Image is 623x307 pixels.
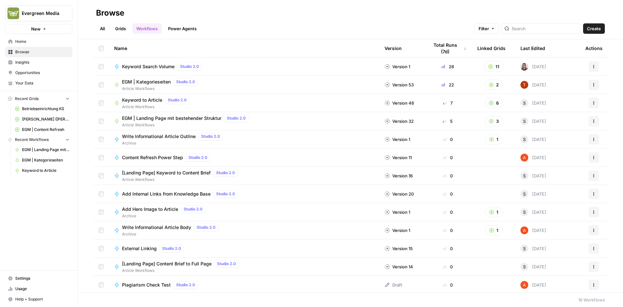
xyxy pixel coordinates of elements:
[162,246,181,251] span: Studio 2.0
[15,80,69,86] span: Your Data
[520,263,546,271] div: [DATE]
[15,96,39,102] span: Recent Grids
[216,191,235,197] span: Studio 2.0
[5,47,72,57] a: Browse
[122,177,240,183] span: Article Workflows
[12,155,72,165] a: EGM | Kategorieseiten
[429,263,467,270] div: 0
[227,115,246,121] span: Studio 2.0
[429,136,467,143] div: 0
[429,227,467,234] div: 0
[15,59,69,65] span: Insights
[122,282,171,288] span: Plagiarism Check Test
[5,57,72,68] a: Insights
[385,209,410,215] div: Version 1
[520,190,546,198] div: [DATE]
[485,116,503,126] button: 3
[429,100,467,106] div: 7
[15,39,69,45] span: Home
[520,39,545,57] div: Last Edited
[477,39,506,57] div: Linked Grids
[385,100,414,106] div: Version 46
[520,135,546,143] div: [DATE]
[5,36,72,47] a: Home
[385,82,414,88] div: Version 53
[585,39,603,57] div: Actions
[429,173,467,179] div: 0
[523,191,526,197] span: S
[385,39,402,57] div: Version
[15,286,69,292] span: Usage
[114,260,374,274] a: [Landing Page] Content Brief to Full PageStudio 2.0Article Workflows
[122,231,221,237] span: Archive
[578,297,605,303] div: 16 Workflows
[520,99,546,107] div: [DATE]
[217,261,236,267] span: Studio 2.0
[122,224,191,231] span: Write Informational Article Body
[122,104,192,110] span: Article Workflows
[197,224,215,230] span: Studio 2.0
[523,173,526,179] span: S
[122,268,241,274] span: Article Workflows
[114,63,374,70] a: Keyword Search VolumeStudio 2.0
[5,68,72,78] a: Opportunities
[385,154,412,161] div: Version 11
[22,168,69,173] span: Keyword to Article
[114,205,374,219] a: Add Hero Image to ArticleStudio 2.0Archive
[180,64,199,70] span: Studio 2.0
[429,154,467,161] div: 0
[385,173,413,179] div: Version 16
[429,282,467,288] div: 0
[164,23,201,34] a: Power Agents
[474,23,499,34] button: Filter
[201,134,220,139] span: Studio 2.0
[132,23,162,34] a: Workflows
[520,81,528,89] img: 9orr20j76m1b489i288gk9cgnwjw
[15,49,69,55] span: Browse
[122,191,211,197] span: Add Internal Links from Knowledge Base
[122,133,196,140] span: Write Informational Article Outline
[122,245,157,252] span: External Linking
[122,206,178,212] span: Add Hero Image to Article
[523,245,526,252] span: S
[122,213,208,219] span: Archive
[523,136,526,143] span: S
[385,227,410,234] div: Version 1
[520,154,528,161] img: cje7zb9ux0f2nqyv5qqgv3u0jxek
[176,282,195,288] span: Studio 2.0
[122,86,201,92] span: Article Workflows
[520,226,528,234] img: cje7zb9ux0f2nqyv5qqgv3u0jxek
[429,245,467,252] div: 0
[122,154,183,161] span: Content Refresh Power Step
[5,273,72,284] a: Settings
[114,114,374,128] a: EGM | Landing Page mit bestehender StrukturStudio 2.0Article Workflows
[122,97,162,103] span: Keyword to Article
[114,154,374,161] a: Content Refresh Power StepStudio 2.0
[12,145,72,155] a: EGM | Landing Page mit bestehender Struktur
[520,226,546,234] div: [DATE]
[114,39,374,57] div: Name
[520,117,546,125] div: [DATE]
[583,23,605,34] button: Create
[429,191,467,197] div: 0
[122,79,171,85] span: EGM | Kategorieseiten
[485,98,503,108] button: 6
[114,281,374,289] a: Plagiarism Check TestStudio 2.0
[22,116,69,122] span: [PERSON_NAME] ([PERSON_NAME])
[122,261,212,267] span: [Landing Page] Content Brief to Full Page
[485,80,503,90] button: 2
[114,169,374,183] a: [Landing Page] Keyword to Content BriefStudio 2.0Article Workflows
[184,206,202,212] span: Studio 2.0
[189,155,207,160] span: Studio 2.0
[12,165,72,176] a: Keyword to Article
[114,133,374,146] a: Write Informational Article OutlineStudio 2.0Archive
[7,7,19,19] img: Evergreen Media Logo
[520,154,546,161] div: [DATE]
[485,134,503,145] button: 1
[122,63,175,70] span: Keyword Search Volume
[385,118,414,124] div: Version 32
[429,209,467,215] div: 0
[22,157,69,163] span: EGM | Kategorieseiten
[168,97,187,103] span: Studio 2.0
[15,275,69,281] span: Settings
